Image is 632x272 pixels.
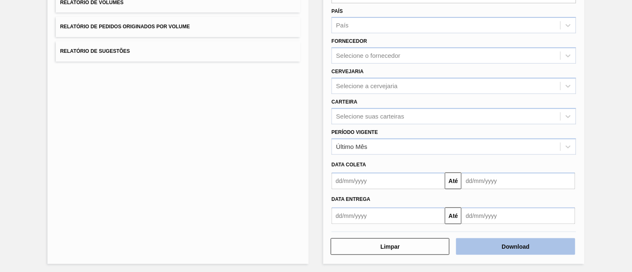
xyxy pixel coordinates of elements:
button: Download [456,238,575,255]
span: Relatório de Sugestões [60,48,130,54]
label: Período Vigente [332,129,378,135]
button: Relatório de Pedidos Originados por Volume [56,17,300,37]
label: Carteira [332,99,357,105]
button: Limpar [331,238,450,255]
div: País [336,22,349,29]
label: País [332,8,343,14]
input: dd/mm/yyyy [462,208,575,224]
div: Selecione suas carteiras [336,113,404,120]
span: Relatório de Pedidos Originados por Volume [60,24,190,30]
span: Data entrega [332,196,370,202]
label: Fornecedor [332,38,367,44]
span: Data coleta [332,162,366,168]
input: dd/mm/yyyy [332,208,445,224]
div: Selecione o fornecedor [336,52,400,59]
div: Selecione a cervejaria [336,82,398,89]
button: Relatório de Sugestões [56,41,300,62]
label: Cervejaria [332,69,364,74]
input: dd/mm/yyyy [462,173,575,189]
button: Até [445,173,462,189]
div: Último Mês [336,143,367,150]
input: dd/mm/yyyy [332,173,445,189]
button: Até [445,208,462,224]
